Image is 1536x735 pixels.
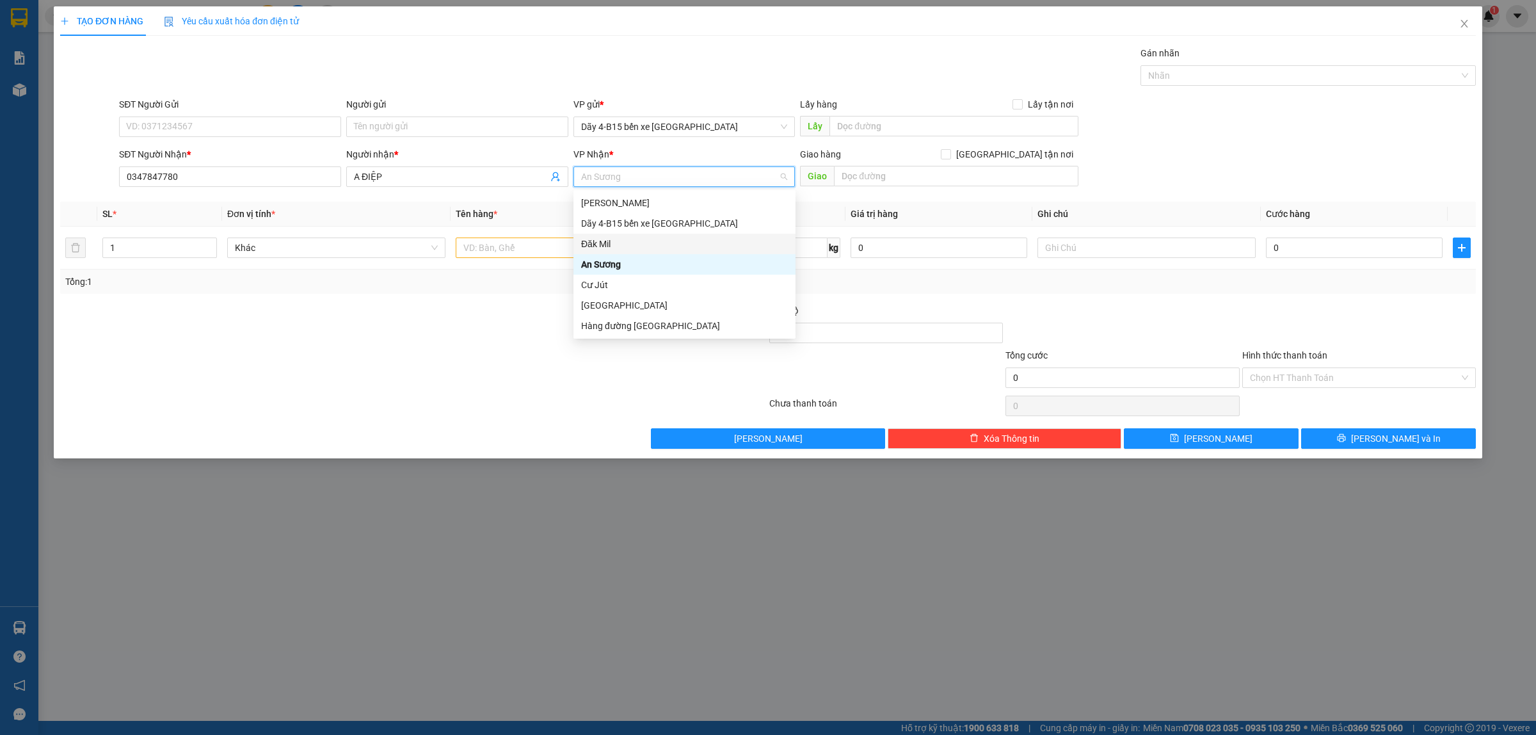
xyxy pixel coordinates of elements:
span: SL [102,209,113,219]
span: user-add [550,172,561,182]
span: Lấy [800,116,829,136]
span: [PERSON_NAME] và In [1351,432,1441,446]
button: save[PERSON_NAME] [1124,428,1299,449]
th: Ghi chú [1032,202,1261,227]
div: Cư Jút [573,275,796,295]
button: delete [65,238,86,258]
input: VD: Bàn, Ghế [456,238,674,258]
button: plus [1453,238,1471,258]
div: Cư Jút [581,278,788,292]
input: Ghi Chú [1037,238,1256,258]
span: Dãy 4-B15 bến xe Miền Đông [581,117,788,136]
span: plus [60,17,69,26]
input: Dọc đường [829,116,1078,136]
div: An Sương [573,254,796,275]
span: plus [1453,243,1470,253]
span: [PERSON_NAME] [1184,432,1252,446]
input: 0 [851,238,1027,258]
div: An Sương [581,257,788,271]
span: Giá trị hàng [851,209,898,219]
div: Tổng: 1 [65,275,593,289]
div: SĐT Người Gửi [119,97,341,111]
span: kg [828,238,840,258]
span: delete [970,433,979,444]
div: Đăk Mil [573,234,796,254]
span: Lấy hàng [800,99,837,109]
button: [PERSON_NAME] [651,428,884,449]
span: An Sương [581,167,788,186]
div: Dãy 4-B15 bến xe Miền Đông [573,213,796,234]
span: Yêu cầu xuất hóa đơn điện tử [164,16,299,26]
span: Khác [235,238,438,257]
div: Đăk Mil [581,237,788,251]
label: Hình thức thanh toán [1242,350,1327,360]
span: Giao [800,166,834,186]
span: close [1459,19,1469,29]
label: Gán nhãn [1140,48,1180,58]
button: printer[PERSON_NAME] và In [1301,428,1476,449]
div: Nam Dong [573,193,796,213]
div: Hàng đường Đắk Nông [573,295,796,316]
div: Hàng đường [GEOGRAPHIC_DATA] [581,319,788,333]
div: Người nhận [346,147,568,161]
span: VP Nhận [573,149,609,159]
span: Tên hàng [456,209,497,219]
img: icon [164,17,174,27]
button: Close [1446,6,1482,42]
div: Người gửi [346,97,568,111]
span: [GEOGRAPHIC_DATA] tận nơi [951,147,1078,161]
span: Đơn vị tính [227,209,275,219]
span: [PERSON_NAME] [734,432,803,446]
div: Dãy 4-B15 bến xe [GEOGRAPHIC_DATA] [581,216,788,230]
span: TẠO ĐƠN HÀNG [60,16,143,26]
input: Dọc đường [834,166,1078,186]
span: Cước hàng [1266,209,1310,219]
div: VP gửi [573,97,796,111]
div: [PERSON_NAME] [581,196,788,210]
span: Giao hàng [800,149,841,159]
div: Chưa thanh toán [768,396,1004,419]
span: Xóa Thông tin [984,432,1039,446]
div: [GEOGRAPHIC_DATA] [581,298,788,312]
span: save [1170,433,1179,444]
div: SĐT Người Nhận [119,147,341,161]
span: Tổng cước [1005,350,1048,360]
span: Thu Hộ [769,305,799,316]
span: printer [1337,433,1346,444]
button: deleteXóa Thông tin [888,428,1121,449]
div: Hàng đường Sài Gòn [573,316,796,336]
span: Lấy tận nơi [1023,97,1078,111]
